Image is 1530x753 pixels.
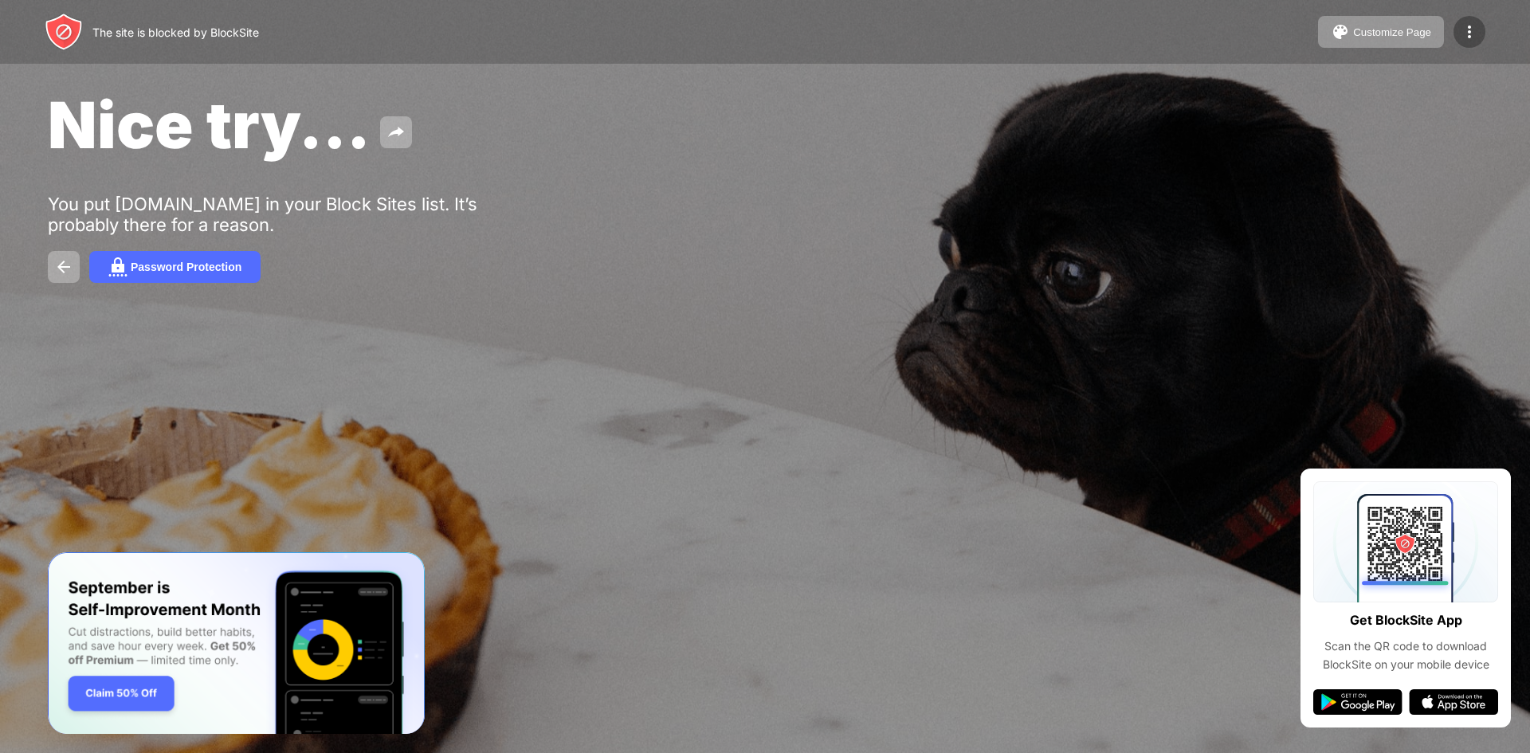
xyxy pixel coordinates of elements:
[45,13,83,51] img: header-logo.svg
[1353,26,1431,38] div: Customize Page
[1313,637,1498,673] div: Scan the QR code to download BlockSite on your mobile device
[1350,609,1462,632] div: Get BlockSite App
[48,194,540,235] div: You put [DOMAIN_NAME] in your Block Sites list. It’s probably there for a reason.
[1318,16,1444,48] button: Customize Page
[48,86,371,163] span: Nice try...
[1460,22,1479,41] img: menu-icon.svg
[92,25,259,39] div: The site is blocked by BlockSite
[131,261,241,273] div: Password Protection
[54,257,73,276] img: back.svg
[1313,481,1498,602] img: qrcode.svg
[48,552,425,735] iframe: Banner
[386,123,406,142] img: share.svg
[1331,22,1350,41] img: pallet.svg
[108,257,127,276] img: password.svg
[89,251,261,283] button: Password Protection
[1409,689,1498,715] img: app-store.svg
[1313,689,1402,715] img: google-play.svg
